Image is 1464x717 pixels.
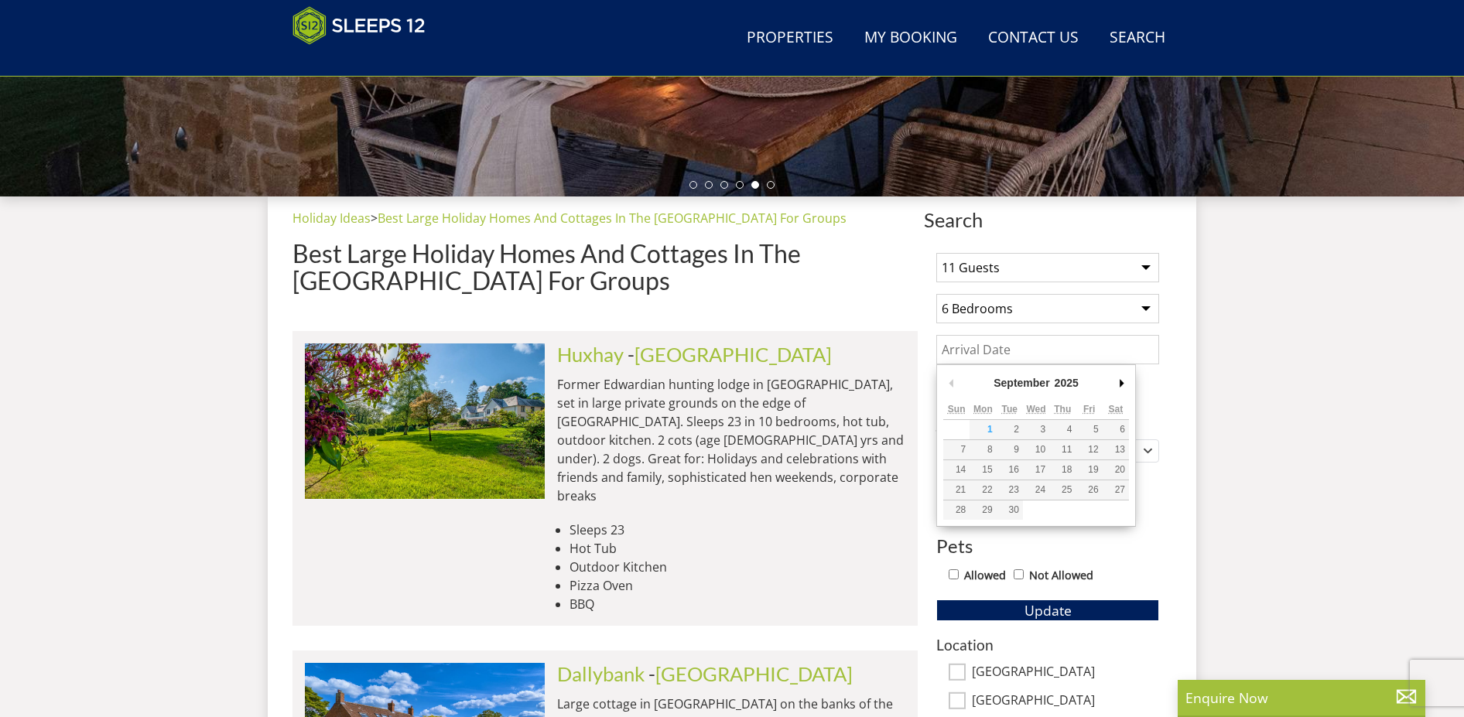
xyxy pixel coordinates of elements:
button: 19 [1076,460,1102,480]
a: Best Large Holiday Homes And Cottages In The [GEOGRAPHIC_DATA] For Groups [378,210,847,227]
button: 27 [1103,480,1129,500]
div: September [991,371,1052,394]
button: 8 [970,440,996,459]
button: 24 [1023,480,1049,500]
span: > [371,210,378,227]
li: Hot Tub [570,539,905,558]
button: 7 [943,440,970,459]
button: 26 [1076,480,1102,500]
button: 6 [1103,420,1129,439]
label: [GEOGRAPHIC_DATA] [972,693,1159,710]
button: 21 [943,480,970,500]
abbr: Friday [1083,404,1095,415]
button: 11 [1049,440,1076,459]
h1: Best Large Holiday Homes And Cottages In The [GEOGRAPHIC_DATA] For Groups [292,240,918,294]
button: 30 [997,500,1023,520]
a: Contact Us [982,21,1085,56]
button: 28 [943,500,970,520]
button: 12 [1076,440,1102,459]
abbr: Sunday [948,404,966,415]
button: 17 [1023,460,1049,480]
abbr: Tuesday [1001,404,1017,415]
button: 25 [1049,480,1076,500]
button: 16 [997,460,1023,480]
a: [GEOGRAPHIC_DATA] [635,343,832,366]
button: 3 [1023,420,1049,439]
li: Sleeps 23 [570,521,905,539]
button: 9 [997,440,1023,459]
abbr: Monday [973,404,993,415]
h3: Location [936,637,1159,653]
li: Outdoor Kitchen [570,558,905,576]
input: Arrival Date [936,335,1159,364]
button: 10 [1023,440,1049,459]
button: 18 [1049,460,1076,480]
button: 13 [1103,440,1129,459]
h3: Pets [936,536,1159,556]
iframe: Customer reviews powered by Trustpilot [285,54,447,67]
div: 2025 [1052,371,1081,394]
button: 4 [1049,420,1076,439]
button: 23 [997,480,1023,500]
li: BBQ [570,595,905,613]
a: Huxhay [557,343,624,366]
button: 2 [997,420,1023,439]
button: Previous Month [943,371,959,394]
label: Allowed [964,567,1006,584]
button: 20 [1103,460,1129,480]
img: Sleeps 12 [292,6,426,45]
span: Update [1024,601,1072,620]
a: [GEOGRAPHIC_DATA] [655,662,853,685]
img: duxhams-somerset-holiday-accomodation-sleeps-12.original.jpg [305,343,545,498]
li: Pizza Oven [570,576,905,595]
button: 15 [970,460,996,480]
a: Properties [741,21,840,56]
label: Not Allowed [1029,567,1093,584]
button: Update [936,599,1159,621]
button: 5 [1076,420,1102,439]
span: - [648,662,853,685]
button: 29 [970,500,996,520]
a: My Booking [858,21,963,56]
p: Enquire Now [1185,688,1418,708]
abbr: Wednesday [1026,404,1045,415]
button: 1 [970,420,996,439]
label: [GEOGRAPHIC_DATA] [972,664,1159,681]
button: 22 [970,480,996,500]
abbr: Thursday [1054,404,1071,415]
button: 14 [943,460,970,480]
abbr: Saturday [1109,404,1124,415]
a: Holiday Ideas [292,210,371,227]
a: Dallybank [557,662,645,685]
button: Next Month [1113,371,1129,394]
a: Search [1103,21,1172,56]
span: Search [924,209,1172,230]
p: Former Edwardian hunting lodge in [GEOGRAPHIC_DATA], set in large private grounds on the edge of ... [557,375,905,505]
span: - [628,343,832,366]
